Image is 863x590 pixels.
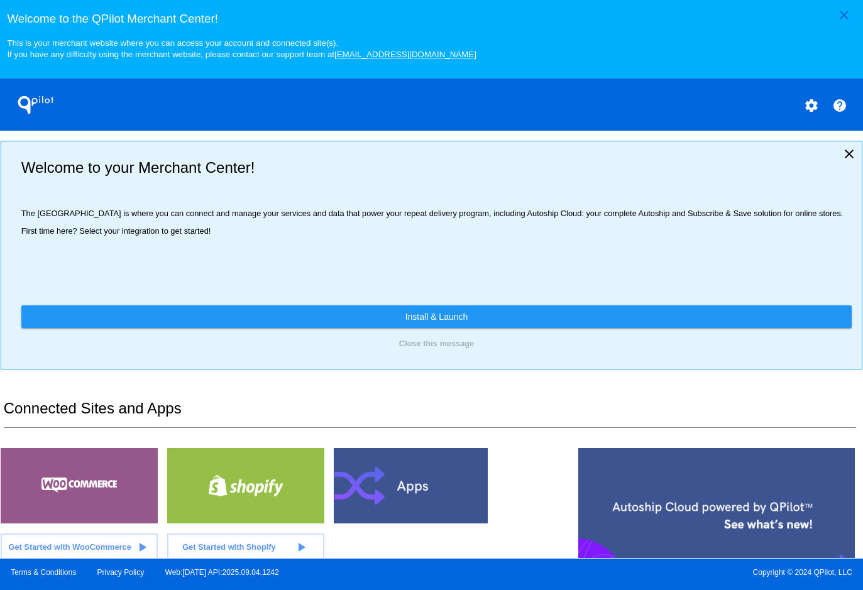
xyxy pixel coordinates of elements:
[21,159,852,177] h2: Welcome to your Merchant Center!
[182,542,276,552] span: Get Started with Shopify
[167,533,324,561] a: Get Started with Shopify
[294,540,309,555] mat-icon: play_arrow
[832,98,847,113] mat-icon: help
[135,540,150,555] mat-icon: play_arrow
[165,568,279,577] a: Web:[DATE] API:2025.09.04.1242
[21,305,852,328] a: Install & Launch
[842,146,857,161] mat-icon: close
[11,92,61,117] h1: QPilot
[97,568,145,577] a: Privacy Policy
[837,8,852,23] mat-icon: close
[405,312,468,322] span: Install & Launch
[21,338,852,349] button: Close this message
[21,226,852,236] p: First time here? Select your integration to get started!
[8,542,131,552] span: Get Started with WooCommerce
[7,38,476,59] small: This is your merchant website where you can access your account and connected site(s). If you hav...
[804,98,819,113] mat-icon: settings
[4,400,856,428] h2: Connected Sites and Apps
[21,209,852,218] p: The [GEOGRAPHIC_DATA] is where you can connect and manage your services and data that power your ...
[334,50,476,59] a: [EMAIL_ADDRESS][DOMAIN_NAME]
[442,568,852,577] span: Copyright © 2024 QPilot, LLC
[1,533,158,561] a: Get Started with WooCommerce
[11,568,76,577] a: Terms & Conditions
[7,12,855,26] h3: Welcome to the QPilot Merchant Center!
